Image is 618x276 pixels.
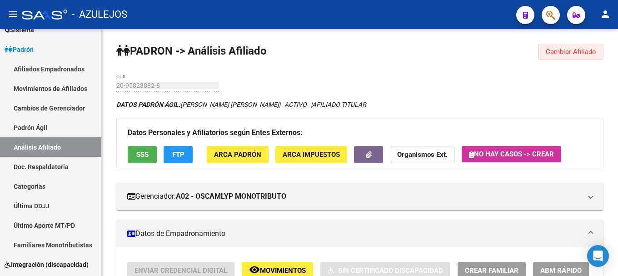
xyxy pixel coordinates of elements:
[172,151,184,159] span: FTP
[127,191,582,201] mat-panel-title: Gerenciador:
[128,126,592,139] h3: Datos Personales y Afiliatorios según Entes Externos:
[312,101,366,108] span: AFILIADO TITULAR
[283,151,340,159] span: ARCA Impuestos
[116,220,603,247] mat-expansion-panel-header: Datos de Empadronamiento
[116,183,603,210] mat-expansion-panel-header: Gerenciador:A02 - OSCAMLYP MONOTRIBUTO
[538,44,603,60] button: Cambiar Afiliado
[136,151,149,159] span: SSS
[176,191,286,201] strong: A02 - OSCAMLYP MONOTRIBUTO
[587,245,609,267] div: Open Intercom Messenger
[116,101,279,108] span: [PERSON_NAME] [PERSON_NAME]
[600,9,611,20] mat-icon: person
[5,25,34,35] span: Sistema
[207,146,269,163] button: ARCA Padrón
[465,266,518,275] span: Crear Familiar
[462,146,561,162] button: No hay casos -> Crear
[116,101,366,108] i: | ACTIVO |
[116,101,180,108] strong: DATOS PADRÓN ÁGIL:
[72,5,127,25] span: - AZULEJOS
[275,146,347,163] button: ARCA Impuestos
[7,9,18,20] mat-icon: menu
[546,48,596,56] span: Cambiar Afiliado
[469,150,554,158] span: No hay casos -> Crear
[5,45,34,55] span: Padrón
[390,146,455,163] button: Organismos Ext.
[127,229,582,239] mat-panel-title: Datos de Empadronamiento
[5,260,89,270] span: Integración (discapacidad)
[116,45,267,57] strong: PADRON -> Análisis Afiliado
[164,146,193,163] button: FTP
[249,264,260,275] mat-icon: remove_red_eye
[540,266,582,275] span: ABM Rápido
[135,266,227,275] span: Enviar Credencial Digital
[128,146,157,163] button: SSS
[397,151,448,159] strong: Organismos Ext.
[338,266,443,275] span: Sin Certificado Discapacidad
[260,266,306,275] span: Movimientos
[214,151,261,159] span: ARCA Padrón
